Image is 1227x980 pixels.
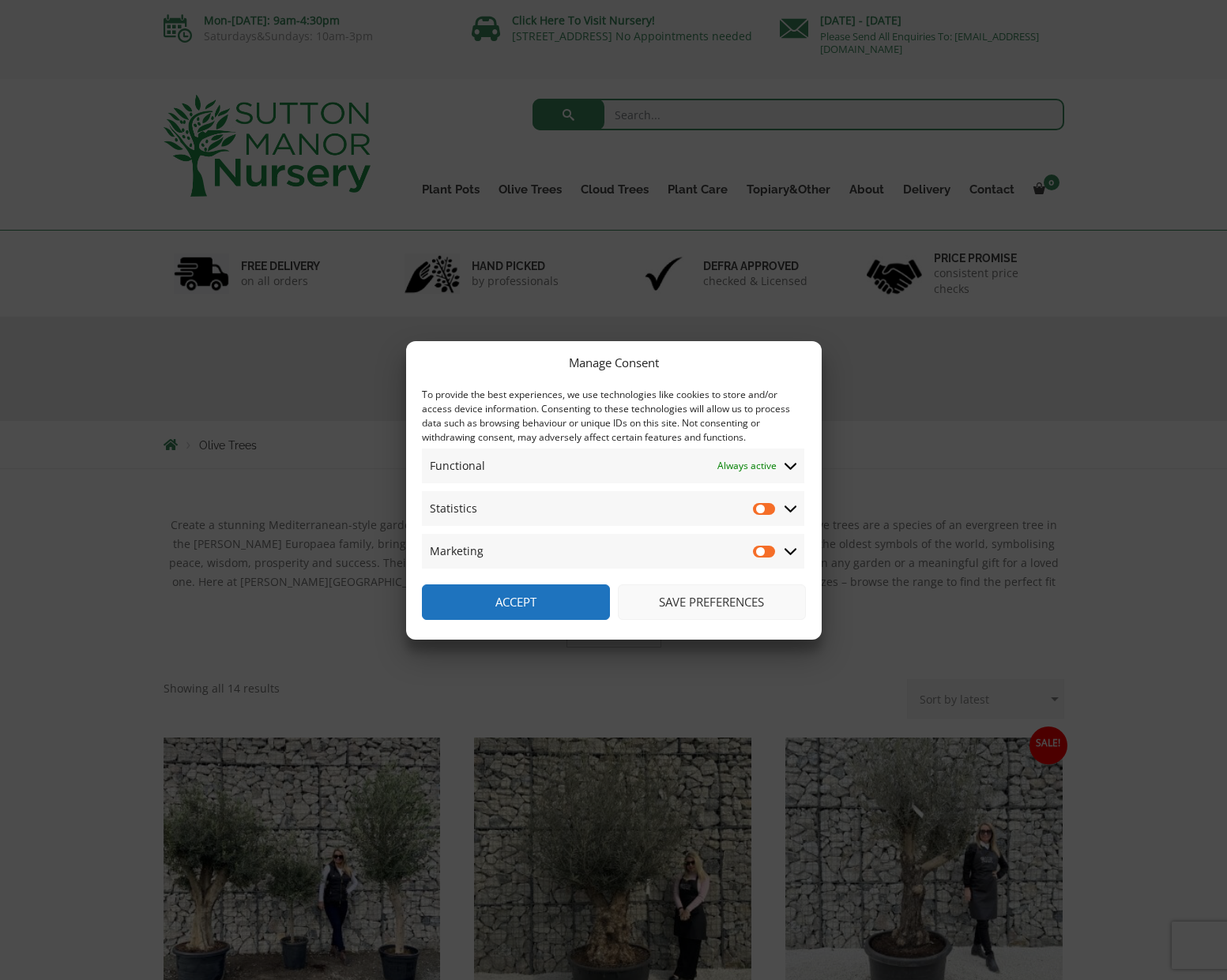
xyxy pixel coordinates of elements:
[569,353,659,372] div: Manage Consent
[618,584,806,620] button: Save preferences
[430,456,485,475] span: Functional
[422,388,804,445] div: To provide the best experiences, we use technologies like cookies to store and/or access device i...
[717,456,777,475] span: Always active
[430,499,477,518] span: Statistics
[430,542,484,561] span: Marketing
[422,584,610,620] button: Accept
[422,534,804,569] summary: Marketing
[422,491,804,526] summary: Statistics
[422,449,804,483] summary: Functional Always active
